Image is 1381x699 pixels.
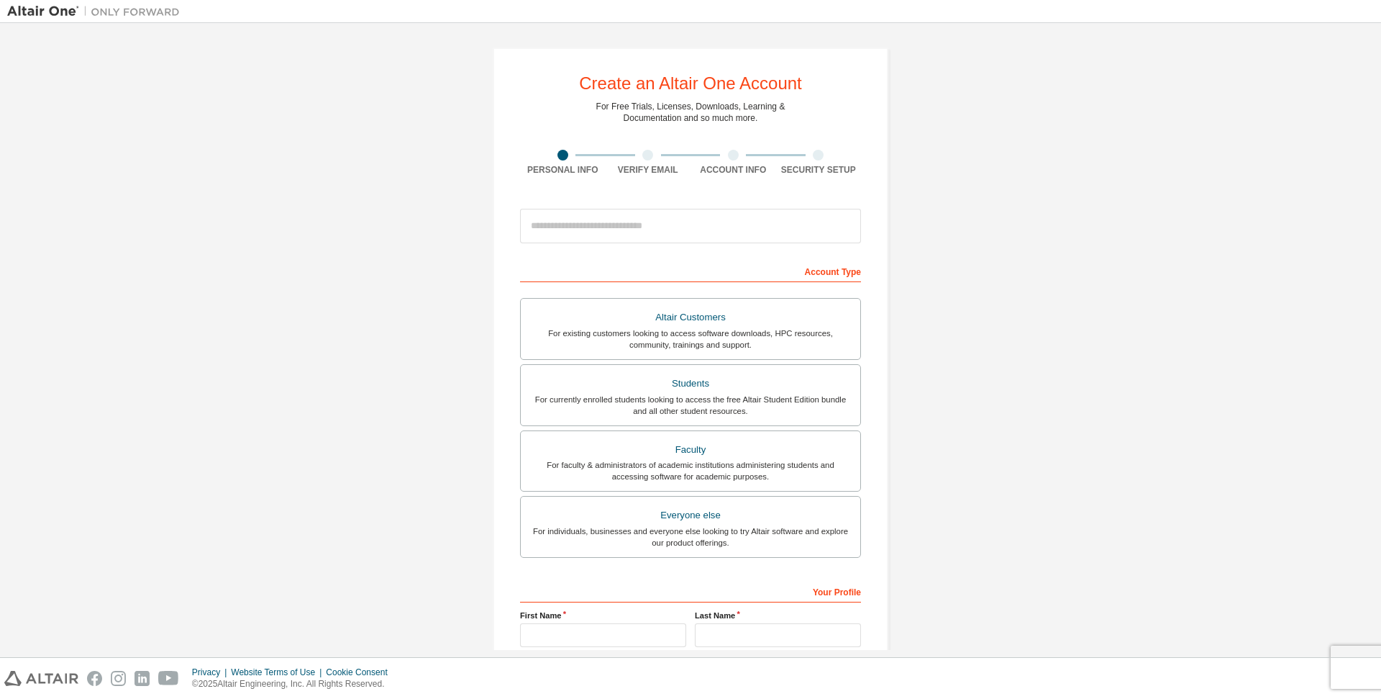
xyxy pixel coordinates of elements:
div: Verify Email [606,164,691,176]
img: youtube.svg [158,671,179,686]
div: Create an Altair One Account [579,75,802,92]
div: Altair Customers [529,307,852,328]
div: For currently enrolled students looking to access the free Altair Student Edition bundle and all ... [529,394,852,417]
div: Security Setup [776,164,862,176]
div: Website Terms of Use [231,667,326,678]
div: Cookie Consent [326,667,396,678]
label: Last Name [695,610,861,621]
div: For individuals, businesses and everyone else looking to try Altair software and explore our prod... [529,526,852,549]
div: Faculty [529,440,852,460]
p: © 2025 Altair Engineering, Inc. All Rights Reserved. [192,678,396,690]
div: Students [529,374,852,394]
div: Everyone else [529,505,852,526]
img: linkedin.svg [135,671,150,686]
label: First Name [520,610,686,621]
div: Personal Info [520,164,606,176]
div: For Free Trials, Licenses, Downloads, Learning & Documentation and so much more. [596,101,785,124]
img: altair_logo.svg [4,671,78,686]
div: Privacy [192,667,231,678]
img: facebook.svg [87,671,102,686]
div: For existing customers looking to access software downloads, HPC resources, community, trainings ... [529,328,852,351]
div: Account Info [690,164,776,176]
img: Altair One [7,4,187,19]
div: For faculty & administrators of academic institutions administering students and accessing softwa... [529,459,852,482]
div: Your Profile [520,580,861,603]
img: instagram.svg [111,671,126,686]
div: Account Type [520,259,861,282]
